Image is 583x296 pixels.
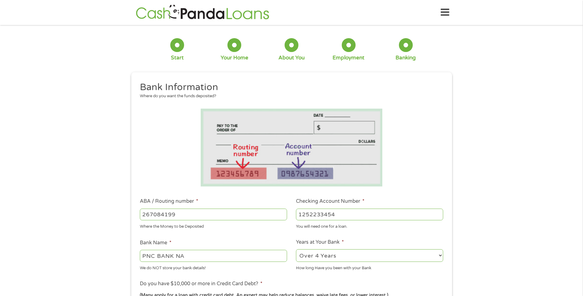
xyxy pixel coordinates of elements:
[171,54,184,61] div: Start
[296,263,443,271] div: How long Have you been with your Bank
[140,240,171,246] label: Bank Name
[278,54,305,61] div: About You
[140,81,439,94] h2: Bank Information
[140,93,439,99] div: Where do you want the funds deposited?
[140,263,287,271] div: We do NOT store your bank details!
[201,109,383,186] img: Routing number location
[333,54,364,61] div: Employment
[140,222,287,230] div: Where the Money to be Deposited
[396,54,416,61] div: Banking
[134,4,271,21] img: GetLoanNow Logo
[140,209,287,220] input: 263177916
[296,222,443,230] div: You will need one for a loan.
[296,198,364,205] label: Checking Account Number
[140,198,198,205] label: ABA / Routing number
[221,54,248,61] div: Your Home
[140,281,262,287] label: Do you have $10,000 or more in Credit Card Debt?
[296,209,443,220] input: 345634636
[296,239,344,246] label: Years at Your Bank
